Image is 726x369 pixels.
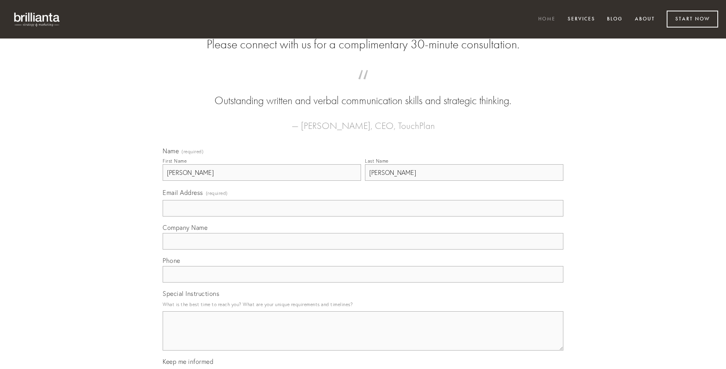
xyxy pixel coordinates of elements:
[163,189,203,196] span: Email Address
[533,13,561,26] a: Home
[365,158,389,164] div: Last Name
[206,188,228,198] span: (required)
[175,78,551,108] blockquote: Outstanding written and verbal communication skills and strategic thinking.
[163,358,213,365] span: Keep me informed
[163,37,563,52] h2: Please connect with us for a complimentary 30-minute consultation.
[630,13,660,26] a: About
[163,224,207,231] span: Company Name
[163,290,219,297] span: Special Instructions
[181,149,203,154] span: (required)
[602,13,628,26] a: Blog
[163,299,563,310] p: What is the best time to reach you? What are your unique requirements and timelines?
[175,78,551,93] span: “
[8,8,67,31] img: brillianta - research, strategy, marketing
[667,11,718,28] a: Start Now
[163,257,180,264] span: Phone
[175,108,551,134] figcaption: — [PERSON_NAME], CEO, TouchPlan
[563,13,600,26] a: Services
[163,158,187,164] div: First Name
[163,147,179,155] span: Name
